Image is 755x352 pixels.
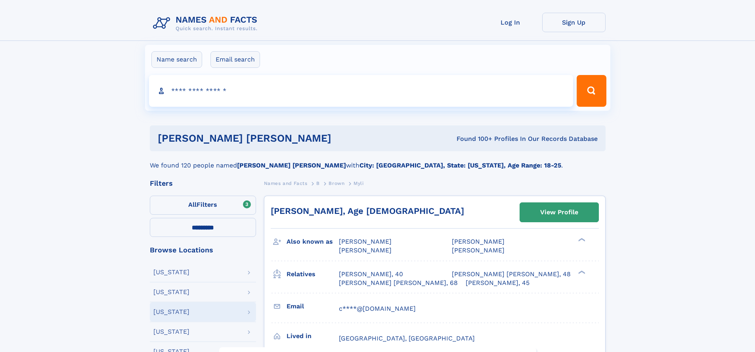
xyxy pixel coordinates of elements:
[264,178,308,188] a: Names and Facts
[316,181,320,186] span: B
[339,335,475,342] span: [GEOGRAPHIC_DATA], [GEOGRAPHIC_DATA]
[188,201,197,208] span: All
[339,279,458,287] a: [PERSON_NAME] [PERSON_NAME], 68
[150,151,606,170] div: We found 120 people named with .
[153,329,189,335] div: [US_STATE]
[150,13,264,34] img: Logo Names and Facts
[149,75,573,107] input: search input
[329,178,344,188] a: Brown
[158,133,394,143] h1: [PERSON_NAME] [PERSON_NAME]
[576,269,586,275] div: ❯
[287,267,339,281] h3: Relatives
[329,181,344,186] span: Brown
[153,309,189,315] div: [US_STATE]
[150,180,256,187] div: Filters
[466,279,529,287] a: [PERSON_NAME], 45
[339,238,392,245] span: [PERSON_NAME]
[394,135,598,143] div: Found 100+ Profiles In Our Records Database
[452,246,505,254] span: [PERSON_NAME]
[316,178,320,188] a: B
[542,13,606,32] a: Sign Up
[452,238,505,245] span: [PERSON_NAME]
[577,75,606,107] button: Search Button
[237,162,346,169] b: [PERSON_NAME] [PERSON_NAME]
[540,203,578,221] div: View Profile
[287,235,339,248] h3: Also known as
[520,203,598,222] a: View Profile
[153,269,189,275] div: [US_STATE]
[287,329,339,343] h3: Lived in
[150,196,256,215] label: Filters
[287,300,339,313] h3: Email
[452,270,571,279] a: [PERSON_NAME] [PERSON_NAME], 48
[153,289,189,295] div: [US_STATE]
[576,237,586,242] div: ❯
[354,181,363,186] span: Myli
[271,206,464,216] a: [PERSON_NAME], Age [DEMOGRAPHIC_DATA]
[339,270,403,279] a: [PERSON_NAME], 40
[359,162,561,169] b: City: [GEOGRAPHIC_DATA], State: [US_STATE], Age Range: 18-25
[150,246,256,254] div: Browse Locations
[151,51,202,68] label: Name search
[479,13,542,32] a: Log In
[210,51,260,68] label: Email search
[339,246,392,254] span: [PERSON_NAME]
